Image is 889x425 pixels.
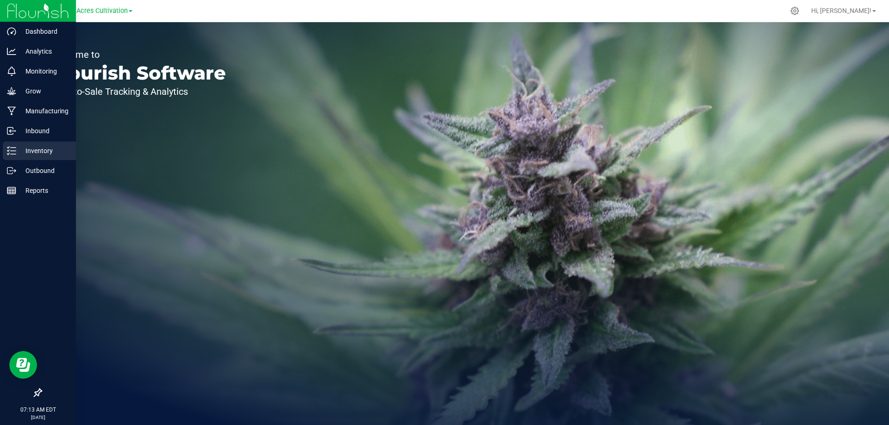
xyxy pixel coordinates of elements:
span: Green Acres Cultivation [56,7,128,15]
p: Grow [16,86,72,97]
iframe: Resource center [9,351,37,379]
p: Manufacturing [16,105,72,117]
p: Monitoring [16,66,72,77]
inline-svg: Inventory [7,146,16,155]
p: Inbound [16,125,72,136]
p: Analytics [16,46,72,57]
p: Outbound [16,165,72,176]
p: Inventory [16,145,72,156]
p: Reports [16,185,72,196]
inline-svg: Grow [7,86,16,96]
p: Flourish Software [50,64,226,82]
inline-svg: Inbound [7,126,16,136]
p: 07:13 AM EDT [4,406,72,414]
p: Dashboard [16,26,72,37]
inline-svg: Manufacturing [7,106,16,116]
div: Manage settings [789,6,801,15]
p: [DATE] [4,414,72,421]
inline-svg: Outbound [7,166,16,175]
p: Welcome to [50,50,226,59]
inline-svg: Dashboard [7,27,16,36]
p: Seed-to-Sale Tracking & Analytics [50,87,226,96]
inline-svg: Monitoring [7,67,16,76]
inline-svg: Reports [7,186,16,195]
span: Hi, [PERSON_NAME]! [811,7,871,14]
inline-svg: Analytics [7,47,16,56]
